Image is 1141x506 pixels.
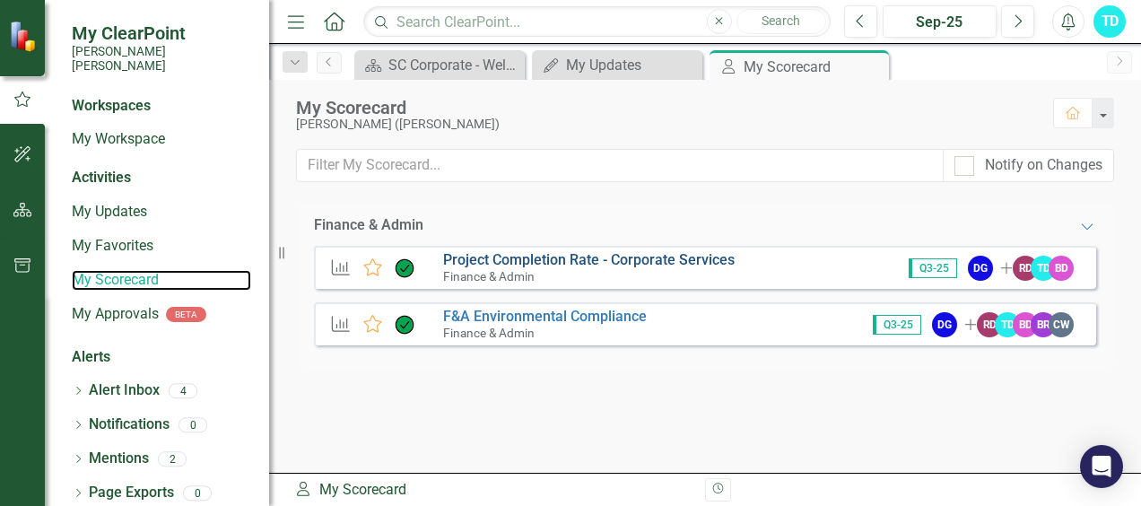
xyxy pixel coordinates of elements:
[72,168,251,188] div: Activities
[72,236,251,257] a: My Favorites
[566,54,698,76] div: My Updates
[294,480,692,501] div: My Scorecard
[89,449,149,469] a: Mentions
[183,485,212,501] div: 0
[166,307,206,322] div: BETA
[536,54,698,76] a: My Updates
[296,149,944,182] input: Filter My Scorecard...
[443,326,535,340] small: Finance & Admin
[89,380,160,401] a: Alert Inbox
[72,22,251,44] span: My ClearPoint
[883,5,997,38] button: Sep-25
[443,251,735,268] a: Project Completion Rate - Corporate Services
[363,6,831,38] input: Search ClearPoint...
[72,44,251,74] small: [PERSON_NAME] [PERSON_NAME]
[359,54,520,76] a: SC Corporate - Welcome to ClearPoint
[388,54,520,76] div: SC Corporate - Welcome to ClearPoint
[995,312,1020,337] div: TD
[985,155,1102,176] div: Notify on Changes
[179,417,207,432] div: 0
[72,202,251,222] a: My Updates
[736,9,826,34] button: Search
[72,96,151,117] div: Workspaces
[744,56,884,78] div: My Scorecard
[762,13,800,28] span: Search
[72,129,251,150] a: My Workspace
[72,347,251,368] div: Alerts
[1049,312,1074,337] div: CW
[72,270,251,291] a: My Scorecard
[1049,256,1074,281] div: BD
[977,312,1002,337] div: RD
[443,308,647,325] a: F&A Environmental Compliance
[1031,312,1056,337] div: BR
[889,12,990,33] div: Sep-25
[1013,256,1038,281] div: RD
[393,257,416,279] img: On Target
[1080,445,1123,488] div: Open Intercom Messenger
[1013,312,1038,337] div: BD
[932,312,957,337] div: DG
[1031,256,1056,281] div: TD
[169,383,197,398] div: 4
[72,304,159,325] a: My Approvals
[314,215,423,236] div: Finance & Admin
[158,451,187,467] div: 2
[296,118,1035,131] div: [PERSON_NAME] ([PERSON_NAME])
[9,21,40,52] img: ClearPoint Strategy
[296,98,1035,118] div: My Scorecard
[443,269,535,284] small: Finance & Admin
[393,314,416,336] img: On Target
[968,256,993,281] div: DG
[89,414,170,435] a: Notifications
[909,258,957,278] span: Q3-25
[1093,5,1126,38] button: TD
[873,315,921,335] span: Q3-25
[89,483,174,503] a: Page Exports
